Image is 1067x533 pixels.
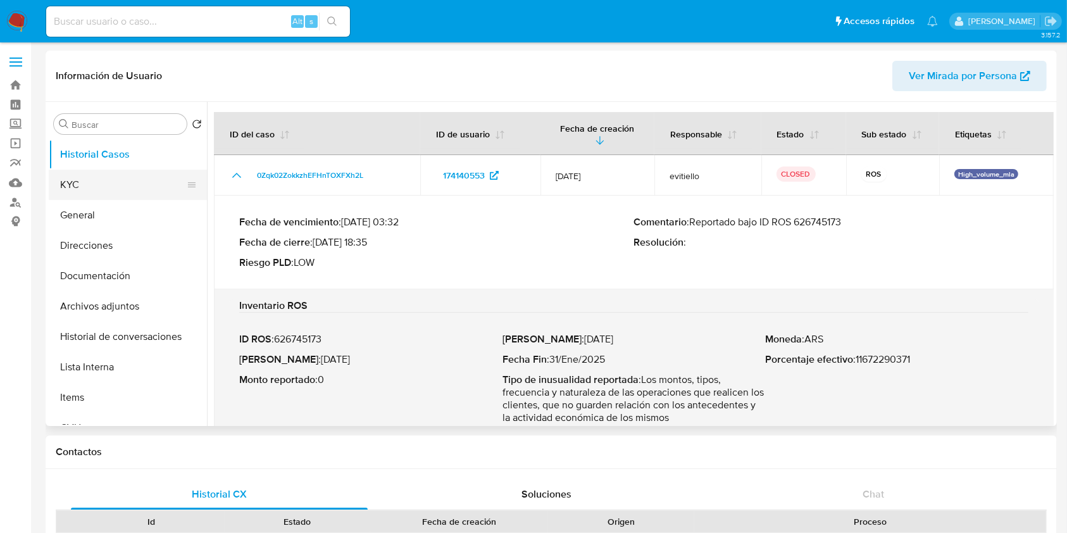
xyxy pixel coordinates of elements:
input: Buscar [72,119,182,130]
button: Ver Mirada por Persona [892,61,1047,91]
button: search-icon [319,13,345,30]
div: Proceso [703,515,1037,528]
button: General [49,200,207,230]
h1: Información de Usuario [56,70,162,82]
button: Direcciones [49,230,207,261]
button: Historial de conversaciones [49,322,207,352]
div: Origen [557,515,685,528]
button: Archivos adjuntos [49,291,207,322]
span: Alt [292,15,303,27]
a: Notificaciones [927,16,938,27]
button: KYC [49,170,197,200]
h1: Contactos [56,446,1047,458]
button: Buscar [59,119,69,129]
button: Volver al orden por defecto [192,119,202,133]
div: Estado [234,515,362,528]
span: Soluciones [521,487,571,501]
button: Lista Interna [49,352,207,382]
p: julieta.rodriguez@mercadolibre.com [968,15,1040,27]
button: CVU [49,413,207,443]
span: Accesos rápidos [844,15,914,28]
span: Chat [863,487,884,501]
span: Ver Mirada por Persona [909,61,1017,91]
button: Documentación [49,261,207,291]
input: Buscar usuario o caso... [46,13,350,30]
button: Items [49,382,207,413]
div: Fecha de creación [379,515,539,528]
a: Salir [1044,15,1058,28]
div: Id [87,515,216,528]
button: Historial Casos [49,139,207,170]
span: Historial CX [192,487,247,501]
span: s [309,15,313,27]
